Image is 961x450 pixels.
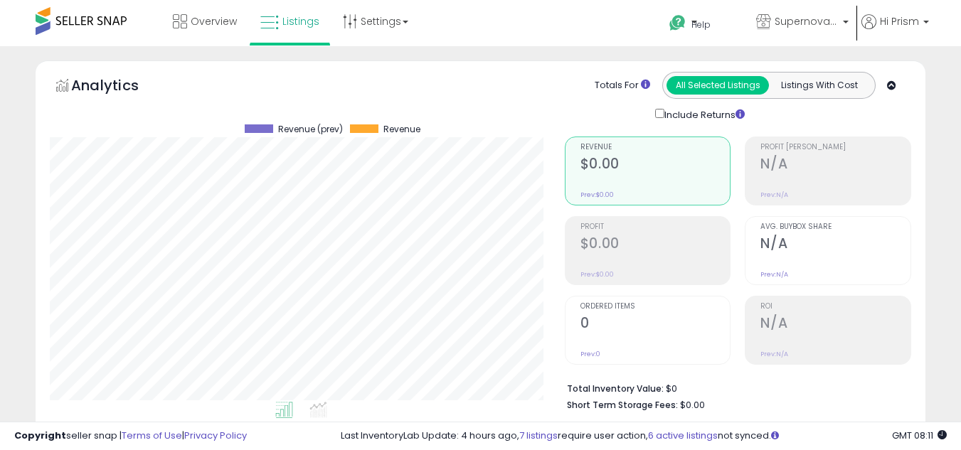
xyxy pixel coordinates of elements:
[14,429,247,443] div: seller snap | |
[191,14,237,28] span: Overview
[580,315,731,334] h2: 0
[667,76,769,95] button: All Selected Listings
[861,14,929,46] a: Hi Prism
[580,235,731,255] h2: $0.00
[580,303,731,311] span: Ordered Items
[760,223,910,231] span: Avg. Buybox Share
[580,144,731,151] span: Revenue
[278,124,343,134] span: Revenue (prev)
[760,144,910,151] span: Profit [PERSON_NAME]
[580,350,600,358] small: Prev: 0
[768,76,871,95] button: Listings With Cost
[658,4,743,46] a: Help
[595,79,650,92] div: Totals For
[648,429,718,442] a: 6 active listings
[775,14,839,28] span: Supernova Co.
[892,429,947,442] span: 2025-08-11 08:11 GMT
[519,429,558,442] a: 7 listings
[760,350,788,358] small: Prev: N/A
[383,124,420,134] span: Revenue
[14,429,66,442] strong: Copyright
[760,191,788,199] small: Prev: N/A
[567,379,901,396] li: $0
[122,429,182,442] a: Terms of Use
[644,106,762,122] div: Include Returns
[880,14,919,28] span: Hi Prism
[680,398,705,412] span: $0.00
[580,191,614,199] small: Prev: $0.00
[691,18,711,31] span: Help
[341,429,947,443] div: Last InventoryLab Update: 4 hours ago, require user action, not synced.
[282,14,319,28] span: Listings
[760,270,788,279] small: Prev: N/A
[71,75,166,99] h5: Analytics
[760,235,910,255] h2: N/A
[760,315,910,334] h2: N/A
[580,223,731,231] span: Profit
[567,382,664,395] b: Total Inventory Value:
[760,156,910,175] h2: N/A
[580,270,614,279] small: Prev: $0.00
[669,14,686,32] i: Get Help
[567,399,678,411] b: Short Term Storage Fees:
[580,156,731,175] h2: $0.00
[760,303,910,311] span: ROI
[184,429,247,442] a: Privacy Policy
